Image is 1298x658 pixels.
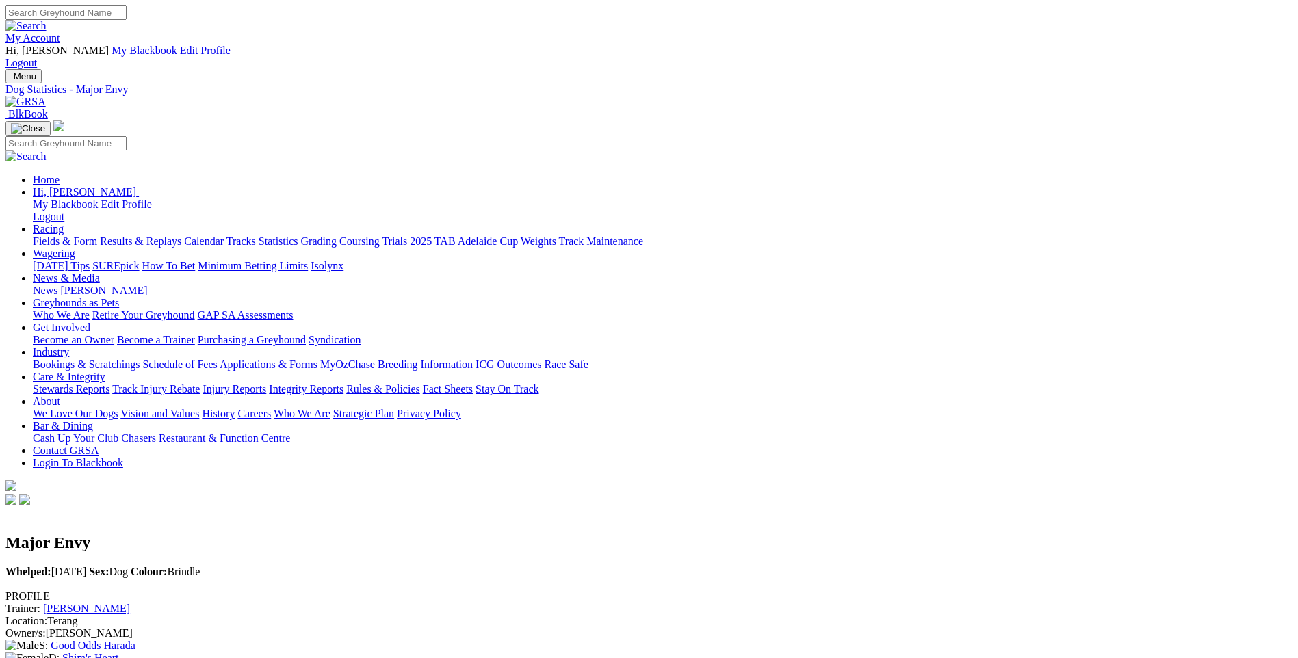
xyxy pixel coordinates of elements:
[33,186,136,198] span: Hi, [PERSON_NAME]
[33,186,139,198] a: Hi, [PERSON_NAME]
[117,334,195,345] a: Become a Trainer
[33,358,1293,371] div: Industry
[33,285,57,296] a: News
[33,285,1293,297] div: News & Media
[5,32,60,44] a: My Account
[101,198,152,210] a: Edit Profile
[33,432,118,444] a: Cash Up Your Club
[33,321,90,333] a: Get Involved
[274,408,330,419] a: Who We Are
[8,108,48,120] span: BlkBook
[309,334,361,345] a: Syndication
[33,358,140,370] a: Bookings & Scratchings
[544,358,588,370] a: Race Safe
[378,358,473,370] a: Breeding Information
[142,358,217,370] a: Schedule of Fees
[198,309,294,321] a: GAP SA Assessments
[5,480,16,491] img: logo-grsa-white.png
[120,408,199,419] a: Vision and Values
[198,260,308,272] a: Minimum Betting Limits
[5,96,46,108] img: GRSA
[53,120,64,131] img: logo-grsa-white.png
[33,272,100,284] a: News & Media
[397,408,461,419] a: Privacy Policy
[259,235,298,247] a: Statistics
[333,408,394,419] a: Strategic Plan
[89,566,109,577] b: Sex:
[131,566,200,577] span: Brindle
[269,383,343,395] a: Integrity Reports
[33,334,114,345] a: Become an Owner
[33,371,105,382] a: Care & Integrity
[92,309,195,321] a: Retire Your Greyhound
[33,235,1293,248] div: Racing
[33,383,1293,395] div: Care & Integrity
[33,248,75,259] a: Wagering
[121,432,290,444] a: Chasers Restaurant & Function Centre
[5,534,1293,552] h2: Major Envy
[5,108,48,120] a: BlkBook
[5,640,39,652] img: Male
[14,71,36,81] span: Menu
[142,260,196,272] a: How To Bet
[60,285,147,296] a: [PERSON_NAME]
[131,566,167,577] b: Colour:
[5,69,42,83] button: Toggle navigation
[33,383,109,395] a: Stewards Reports
[33,260,90,272] a: [DATE] Tips
[5,150,47,163] img: Search
[33,309,1293,321] div: Greyhounds as Pets
[198,334,306,345] a: Purchasing a Greyhound
[5,5,127,20] input: Search
[33,432,1293,445] div: Bar & Dining
[33,260,1293,272] div: Wagering
[476,383,538,395] a: Stay On Track
[112,44,177,56] a: My Blackbook
[5,44,1293,69] div: My Account
[33,174,60,185] a: Home
[476,358,541,370] a: ICG Outcomes
[311,260,343,272] a: Isolynx
[5,136,127,150] input: Search
[226,235,256,247] a: Tracks
[112,383,200,395] a: Track Injury Rebate
[92,260,139,272] a: SUREpick
[339,235,380,247] a: Coursing
[33,334,1293,346] div: Get Involved
[33,211,64,222] a: Logout
[301,235,337,247] a: Grading
[33,457,123,469] a: Login To Blackbook
[33,445,99,456] a: Contact GRSA
[180,44,231,56] a: Edit Profile
[33,235,97,247] a: Fields & Form
[89,566,128,577] span: Dog
[382,235,407,247] a: Trials
[33,198,99,210] a: My Blackbook
[100,235,181,247] a: Results & Replays
[203,383,266,395] a: Injury Reports
[5,83,1293,96] a: Dog Statistics - Major Envy
[5,603,40,614] span: Trainer:
[5,627,46,639] span: Owner/s:
[33,408,118,419] a: We Love Our Dogs
[33,346,69,358] a: Industry
[5,615,1293,627] div: Terang
[5,566,51,577] b: Whelped:
[5,20,47,32] img: Search
[33,420,93,432] a: Bar & Dining
[33,408,1293,420] div: About
[43,603,130,614] a: [PERSON_NAME]
[33,309,90,321] a: Who We Are
[11,123,45,134] img: Close
[51,640,135,651] a: Good Odds Harada
[346,383,420,395] a: Rules & Policies
[19,494,30,505] img: twitter.svg
[33,198,1293,223] div: Hi, [PERSON_NAME]
[5,57,37,68] a: Logout
[559,235,643,247] a: Track Maintenance
[5,627,1293,640] div: [PERSON_NAME]
[320,358,375,370] a: MyOzChase
[5,566,86,577] span: [DATE]
[5,590,1293,603] div: PROFILE
[5,640,48,651] span: S:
